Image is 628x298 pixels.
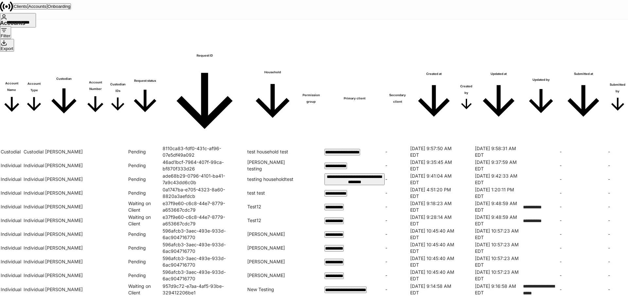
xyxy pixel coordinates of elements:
span: Custodian [45,76,83,121]
p: Test12 [247,217,298,224]
td: Custodial [1,145,23,158]
p: - [385,286,410,293]
td: Schwab [45,283,83,296]
p: New Testing [247,286,298,293]
td: Individual [1,159,23,172]
td: c900daf8-05c5-46b8-97c2-f551941edbec [324,200,385,213]
td: 2025-09-18T14:45:40.097Z [410,255,458,268]
td: 82823528-018b-47f2-8e97-fff9a197c36d [324,186,385,200]
td: 8110ca83-fdf0-431c-af96-07e5df49a092 [163,145,247,158]
span: Created by [459,83,474,113]
td: 957d9c72-e7aa-4af5-93be-329412206be1 [163,283,247,296]
p: [DATE] 9:18:23 AM EDT [410,200,458,213]
p: [DATE] 9:37:59 AM EDT [475,159,522,172]
td: Pending [128,228,162,241]
h6: Submitted at [560,71,607,77]
p: - [560,272,607,279]
p: - [385,190,410,196]
p: - [608,272,627,279]
p: [DATE] 10:57:23 AM EDT [475,241,522,254]
td: Pending [128,255,162,268]
p: - [385,245,410,251]
td: Individual [1,283,23,296]
td: Custodial [24,145,45,158]
td: 2025-09-09T20:51:20.940Z [410,186,458,200]
td: c900daf8-05c5-46b8-97c2-f551941edbec [324,214,385,227]
td: 2025-09-09T13:35:45.859Z [410,159,458,172]
td: 46ad1bcf-7964-407f-99ca-bf870f333d26 [163,159,247,172]
td: Schwab [45,186,83,200]
div: Accounts [28,4,46,9]
td: 2025-09-16T13:48:59.391Z [475,200,522,213]
div: Filter [1,33,10,38]
td: d4b9a4a0-5898-469c-bc0f-bdaaf3853bf2 [324,228,385,241]
td: d4b9a4a0-5898-469c-bc0f-bdaaf3853bf2 [324,241,385,254]
h6: Updated by [523,77,559,83]
span: Request ID [163,52,247,144]
button: Accounts [28,3,47,9]
td: Individual [24,269,45,282]
td: Pending [128,145,162,158]
td: Individual [24,159,45,172]
td: Pending [128,173,162,186]
td: Individual [1,241,23,254]
td: Individual [24,241,45,254]
td: ade68b29-0796-4101-ba41-7a9c43dd6c0b [163,173,247,186]
p: [DATE] 10:45:40 AM EDT [410,228,458,241]
p: - [385,203,410,210]
span: Updated by [523,77,559,120]
td: Waiting on Client [128,214,162,227]
p: [PERSON_NAME] [247,258,298,265]
h6: Created at [410,71,458,77]
div: Onboarding [48,4,71,9]
p: - [608,149,627,155]
span: Submitted at [560,71,607,126]
td: 2025-09-16T13:48:59.391Z [475,214,522,227]
td: 596afcb3-3aec-493e-933d-6ac904716770 [163,228,247,241]
td: Schwab [45,255,83,268]
p: - [560,176,607,183]
p: - [560,286,607,293]
p: [DATE] 9:28:14 AM EDT [410,214,458,227]
h6: Permission group [299,92,324,105]
h6: Household [247,69,298,76]
td: Individual [24,228,45,241]
h6: Secondary client [385,92,410,105]
span: Updated at [475,71,522,126]
p: test test [247,190,298,196]
p: - [385,149,410,155]
p: - [385,176,410,183]
td: Pending [128,269,162,282]
span: Account Number [83,79,107,117]
p: - [608,245,627,251]
td: Schwab [45,173,83,186]
span: Request status [128,78,162,119]
td: 2025-09-16T13:28:14.650Z [410,214,458,227]
p: - [560,162,607,169]
h6: Submitted by [608,81,627,95]
h6: Primary client [324,95,385,102]
h6: Account Type [24,80,45,94]
p: [DATE] 10:45:40 AM EDT [410,241,458,254]
td: 2025-10-02T13:58:31.633Z [475,145,522,158]
p: [DATE] 9:14:58 AM EDT [410,283,458,296]
p: - [385,258,410,265]
span: Created at [410,71,458,126]
h6: Request status [128,78,162,84]
td: Individual [24,186,45,200]
p: - [560,245,607,251]
td: Schwab [45,228,83,241]
p: test household test [247,149,298,155]
h6: Updated at [475,71,522,77]
td: Individual [1,173,23,186]
td: 2025-09-09T13:16:58.388Z [475,283,522,296]
td: e37f9e60-c6c8-44e7-8779-a653667cdc79 [163,200,247,213]
p: Test12 [247,203,298,210]
p: - [560,231,607,237]
p: [DATE] 10:57:23 AM EDT [475,255,522,268]
td: Schwab [45,145,83,158]
td: 2025-09-09T13:14:58.080Z [410,283,458,296]
h6: Created by [459,83,474,96]
p: [DATE] 4:51:20 PM EDT [410,186,458,200]
p: [DATE] 9:57:50 AM EDT [410,145,458,158]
